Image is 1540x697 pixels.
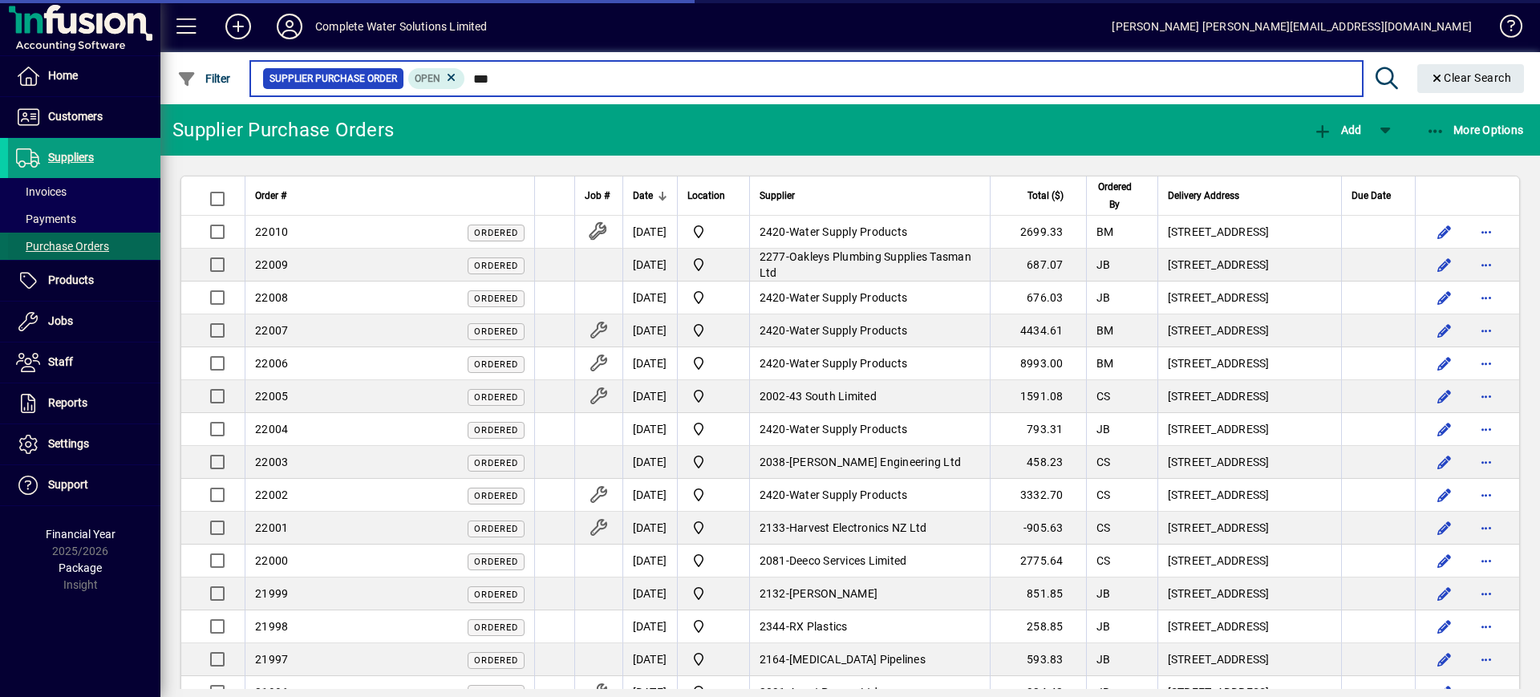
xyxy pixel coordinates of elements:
[789,554,907,567] span: Deeco Services Limited
[749,479,990,512] td: -
[749,577,990,610] td: -
[48,69,78,82] span: Home
[1422,115,1528,144] button: More Options
[255,357,288,370] span: 22006
[789,456,961,468] span: [PERSON_NAME] Engineering Ltd
[1096,357,1114,370] span: BM
[990,512,1086,545] td: -905.63
[1352,187,1391,205] span: Due Date
[255,456,288,468] span: 22003
[687,321,740,340] span: Motueka
[1096,291,1111,304] span: JB
[8,97,160,137] a: Customers
[760,250,971,279] span: Oakleys Plumbing Supplies Tasman Ltd
[749,282,990,314] td: -
[1157,249,1341,282] td: [STREET_ADDRESS]
[760,291,786,304] span: 2420
[789,620,848,633] span: RX Plastics
[177,72,231,85] span: Filter
[1432,482,1457,508] button: Edit
[1426,124,1524,136] span: More Options
[255,291,288,304] span: 22008
[990,282,1086,314] td: 676.03
[1432,548,1457,573] button: Edit
[749,380,990,413] td: -
[173,64,235,93] button: Filter
[760,423,786,436] span: 2420
[255,423,288,436] span: 22004
[255,620,288,633] span: 21998
[1096,653,1111,666] span: JB
[990,446,1086,479] td: 458.23
[1157,545,1341,577] td: [STREET_ADDRESS]
[1432,515,1457,541] button: Edit
[749,216,990,249] td: -
[1432,614,1457,639] button: Edit
[990,610,1086,643] td: 258.85
[1432,318,1457,343] button: Edit
[760,187,795,205] span: Supplier
[1352,187,1405,205] div: Due Date
[172,117,394,143] div: Supplier Purchase Orders
[789,390,877,403] span: 43 South Limited
[8,302,160,342] a: Jobs
[990,380,1086,413] td: 1591.08
[749,545,990,577] td: -
[990,347,1086,380] td: 8993.00
[8,205,160,233] a: Payments
[760,521,786,534] span: 2133
[16,213,76,225] span: Payments
[687,650,740,669] span: Motueka
[990,577,1086,610] td: 851.85
[264,12,315,41] button: Profile
[1096,258,1111,271] span: JB
[1157,512,1341,545] td: [STREET_ADDRESS]
[1096,324,1114,337] span: BM
[1096,390,1111,403] span: CS
[789,357,907,370] span: Water Supply Products
[1000,187,1078,205] div: Total ($)
[1157,446,1341,479] td: [STREET_ADDRESS]
[269,71,397,87] span: Supplier Purchase Order
[1473,318,1499,343] button: More options
[622,577,677,610] td: [DATE]
[213,12,264,41] button: Add
[1430,71,1512,84] span: Clear Search
[687,222,740,241] span: Motueka
[8,56,160,96] a: Home
[760,225,786,238] span: 2420
[789,291,907,304] span: Water Supply Products
[687,419,740,439] span: Motueka
[1096,554,1111,567] span: CS
[474,392,518,403] span: Ordered
[255,225,288,238] span: 22010
[255,521,288,534] span: 22001
[474,228,518,238] span: Ordered
[1473,285,1499,310] button: More options
[255,653,288,666] span: 21997
[687,617,740,636] span: Motueka
[48,274,94,286] span: Products
[1432,416,1457,442] button: Edit
[1473,416,1499,442] button: More options
[622,282,677,314] td: [DATE]
[760,357,786,370] span: 2420
[1473,581,1499,606] button: More options
[1157,347,1341,380] td: [STREET_ADDRESS]
[1157,413,1341,446] td: [STREET_ADDRESS]
[1432,219,1457,245] button: Edit
[1027,187,1064,205] span: Total ($)
[1432,351,1457,376] button: Edit
[1488,3,1520,55] a: Knowledge Base
[474,326,518,337] span: Ordered
[1417,64,1525,93] button: Clear
[8,465,160,505] a: Support
[255,187,525,205] div: Order #
[474,458,518,468] span: Ordered
[48,314,73,327] span: Jobs
[622,347,677,380] td: [DATE]
[749,446,990,479] td: -
[633,187,667,205] div: Date
[1157,643,1341,676] td: [STREET_ADDRESS]
[760,488,786,501] span: 2420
